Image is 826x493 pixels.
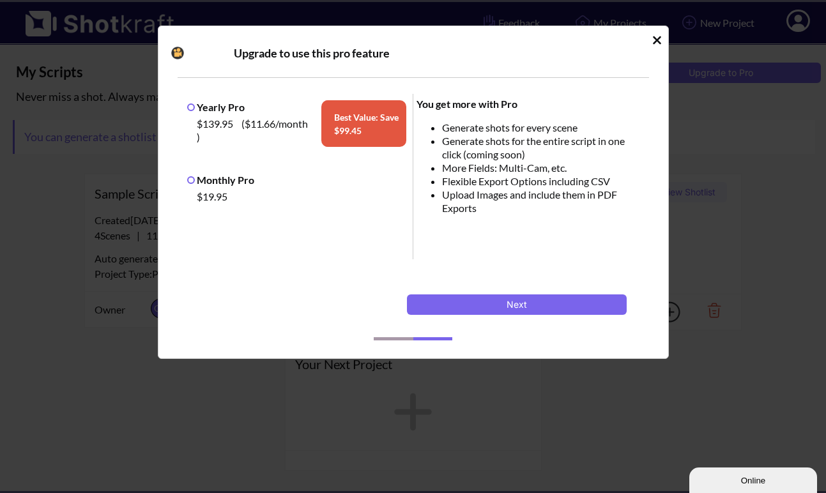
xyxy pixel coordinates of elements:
[321,100,407,147] span: Best Value: Save $ 99.45
[442,161,643,174] li: More Fields: Multi-Cam, etc.
[442,134,643,161] li: Generate shots for the entire script in one click (coming soon)
[194,186,407,206] div: $19.95
[234,45,634,61] div: Upgrade to use this pro feature
[187,101,245,113] label: Yearly Pro
[417,97,643,110] div: You get more with Pro
[187,174,254,186] label: Monthly Pro
[442,121,643,134] li: Generate shots for every scene
[407,294,627,315] button: Next
[158,26,669,359] div: Idle Modal
[442,174,643,188] li: Flexible Export Options including CSV
[194,114,315,147] div: $139.95
[442,188,643,215] li: Upload Images and include them in PDF Exports
[168,43,187,63] img: Camera Icon
[197,118,308,143] span: ( $11.66 /month )
[689,465,820,493] iframe: chat widget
